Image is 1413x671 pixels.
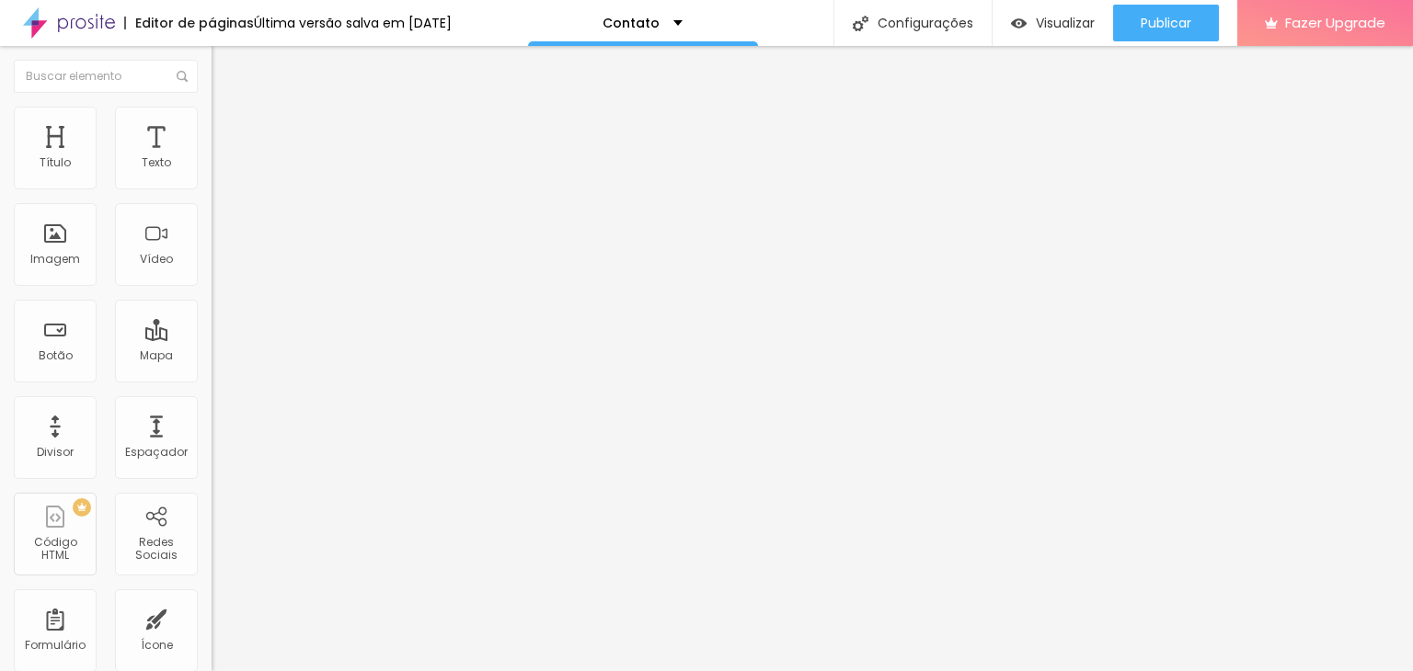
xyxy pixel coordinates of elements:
[37,446,74,459] div: Divisor
[124,17,254,29] div: Editor de páginas
[18,536,91,563] div: Código HTML
[120,536,192,563] div: Redes Sociais
[1036,16,1095,30] span: Visualizar
[25,639,86,652] div: Formulário
[140,349,173,362] div: Mapa
[14,60,198,93] input: Buscar elemento
[40,156,71,169] div: Título
[39,349,73,362] div: Botão
[603,17,660,29] p: Contato
[125,446,188,459] div: Espaçador
[177,71,188,82] img: Icone
[140,253,173,266] div: Vídeo
[141,639,173,652] div: Ícone
[1011,16,1027,31] img: view-1.svg
[1141,16,1191,30] span: Publicar
[993,5,1113,41] button: Visualizar
[853,16,868,31] img: Icone
[1285,15,1385,30] span: Fazer Upgrade
[142,156,171,169] div: Texto
[30,253,80,266] div: Imagem
[1113,5,1219,41] button: Publicar
[254,17,452,29] div: Última versão salva em [DATE]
